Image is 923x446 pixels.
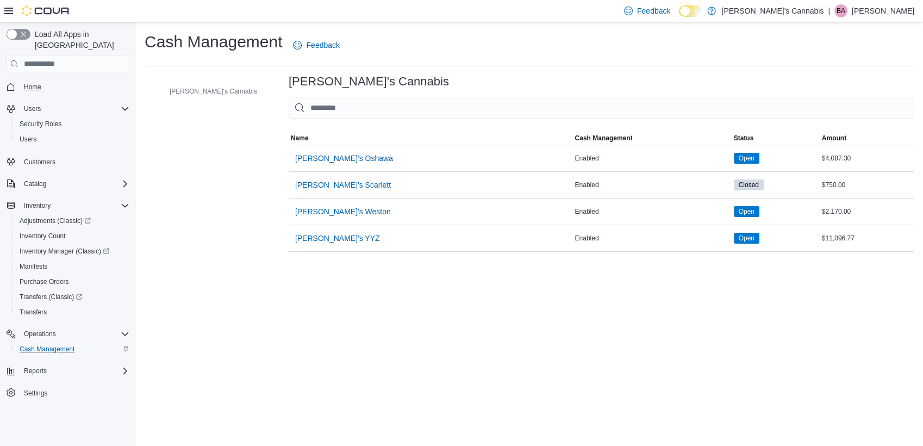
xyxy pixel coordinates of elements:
[20,277,69,286] span: Purchase Orders
[820,232,914,245] div: $11,096.77
[20,199,55,212] button: Inventory
[20,199,129,212] span: Inventory
[732,132,820,145] button: Status
[721,4,824,17] p: [PERSON_NAME]'s Cannabis
[739,207,754,216] span: Open
[2,176,134,191] button: Catalog
[291,134,309,143] span: Name
[24,367,47,375] span: Reports
[15,275,129,288] span: Purchase Orders
[11,305,134,320] button: Transfers
[15,343,79,356] a: Cash Management
[295,206,391,217] span: [PERSON_NAME]'s Weston
[291,147,397,169] button: [PERSON_NAME]'s Oshawa
[15,306,129,319] span: Transfers
[2,363,134,379] button: Reports
[734,206,759,217] span: Open
[24,158,55,166] span: Customers
[24,104,41,113] span: Users
[820,178,914,191] div: $750.00
[11,244,134,259] a: Inventory Manager (Classic)
[572,152,731,165] div: Enabled
[2,101,134,116] button: Users
[24,330,56,338] span: Operations
[11,259,134,274] button: Manifests
[15,245,114,258] a: Inventory Manager (Classic)
[2,79,134,95] button: Home
[20,327,60,340] button: Operations
[11,274,134,289] button: Purchase Orders
[20,177,129,190] span: Catalog
[15,260,129,273] span: Manifests
[11,228,134,244] button: Inventory Count
[295,179,391,190] span: [PERSON_NAME]'s Scarlett
[637,5,670,16] span: Feedback
[20,345,74,354] span: Cash Management
[20,232,66,240] span: Inventory Count
[837,4,845,17] span: BA
[24,83,41,91] span: Home
[20,102,45,115] button: Users
[834,4,847,17] div: Brandon Arrigo
[15,290,86,303] a: Transfers (Classic)
[679,5,702,17] input: Dark Mode
[820,152,914,165] div: $4,087.30
[572,205,731,218] div: Enabled
[11,289,134,305] a: Transfers (Classic)
[20,387,52,400] a: Settings
[289,97,914,119] input: This is a search bar. As you type, the results lower in the page will automatically filter.
[852,4,914,17] p: [PERSON_NAME]
[734,153,759,164] span: Open
[2,153,134,169] button: Customers
[291,201,395,222] button: [PERSON_NAME]'s Weston
[734,233,759,244] span: Open
[15,230,70,243] a: Inventory Count
[154,85,261,98] button: [PERSON_NAME]'s Cannabis
[20,80,46,94] a: Home
[20,216,91,225] span: Adjustments (Classic)
[15,275,73,288] a: Purchase Orders
[20,293,82,301] span: Transfers (Classic)
[739,180,759,190] span: Closed
[15,306,51,319] a: Transfers
[15,245,129,258] span: Inventory Manager (Classic)
[20,247,109,256] span: Inventory Manager (Classic)
[2,326,134,342] button: Operations
[291,174,395,196] button: [PERSON_NAME]'s Scarlett
[734,134,754,143] span: Status
[7,75,129,429] nav: Complex example
[20,120,61,128] span: Security Roles
[20,386,129,400] span: Settings
[20,135,36,144] span: Users
[739,233,754,243] span: Open
[15,214,95,227] a: Adjustments (Classic)
[20,102,129,115] span: Users
[170,87,257,96] span: [PERSON_NAME]'s Cannabis
[15,343,129,356] span: Cash Management
[820,132,914,145] button: Amount
[30,29,129,51] span: Load All Apps in [GEOGRAPHIC_DATA]
[15,260,52,273] a: Manifests
[572,132,731,145] button: Cash Management
[2,198,134,213] button: Inventory
[20,364,51,377] button: Reports
[15,117,129,131] span: Security Roles
[822,134,846,143] span: Amount
[295,233,380,244] span: [PERSON_NAME]'s YYZ
[289,75,449,88] h3: [PERSON_NAME]'s Cannabis
[734,179,764,190] span: Closed
[11,116,134,132] button: Security Roles
[572,232,731,245] div: Enabled
[11,213,134,228] a: Adjustments (Classic)
[20,177,51,190] button: Catalog
[11,132,134,147] button: Users
[15,117,66,131] a: Security Roles
[20,262,47,271] span: Manifests
[15,133,129,146] span: Users
[11,342,134,357] button: Cash Management
[289,132,573,145] button: Name
[306,40,339,51] span: Feedback
[22,5,71,16] img: Cova
[20,80,129,94] span: Home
